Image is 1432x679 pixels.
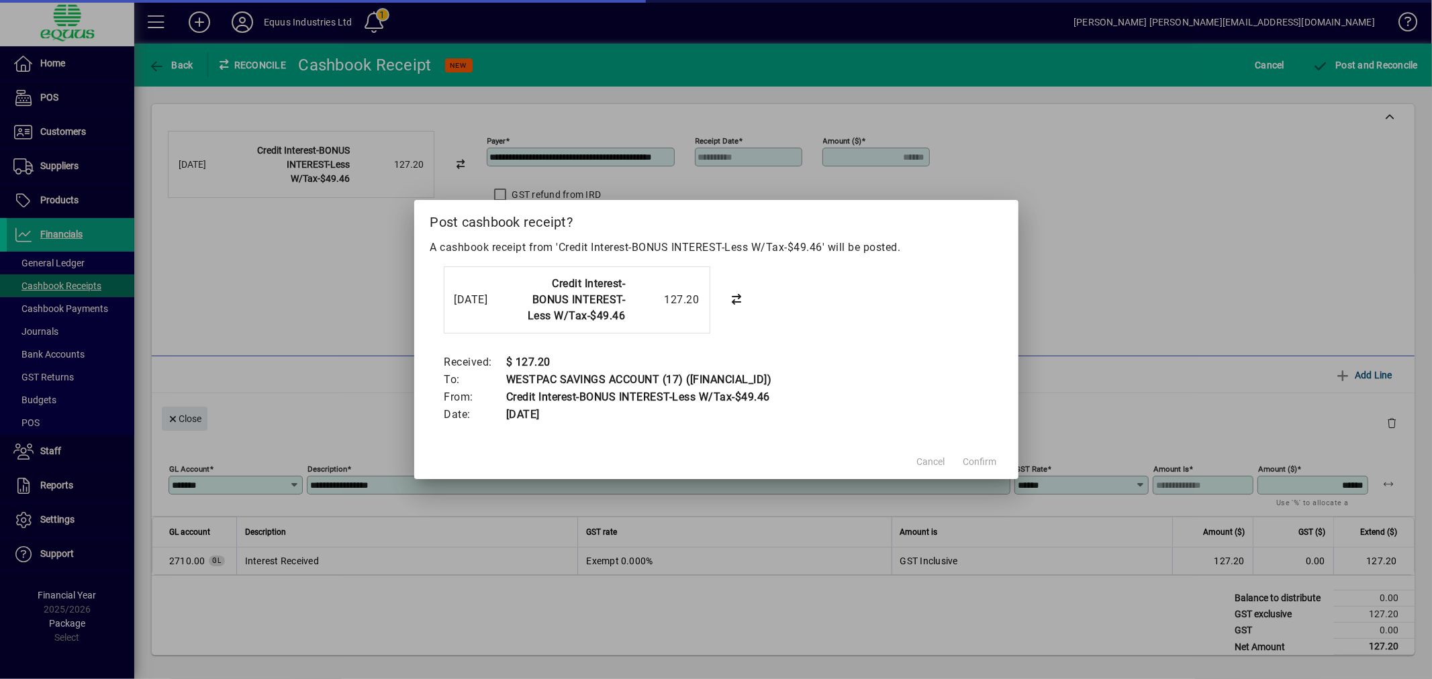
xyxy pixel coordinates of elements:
[506,371,772,388] td: WESTPAC SAVINGS ACCOUNT (17) ([FINANCIAL_ID])
[455,292,508,308] div: [DATE]
[444,371,506,388] td: To:
[430,240,1002,256] p: A cashbook receipt from 'Credit Interest-BONUS INTEREST-Less W/Tax-$49.46' will be posted.
[444,406,506,423] td: Date:
[506,406,772,423] td: [DATE]
[632,292,700,308] div: 127.20
[414,200,1018,239] h2: Post cashbook receipt?
[506,354,772,371] td: $ 127.20
[506,388,772,406] td: Credit Interest-BONUS INTEREST-Less W/Tax-$49.46
[444,388,506,406] td: From:
[444,354,506,371] td: Received:
[528,277,626,322] strong: Credit Interest-BONUS INTEREST-Less W/Tax-$49.46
